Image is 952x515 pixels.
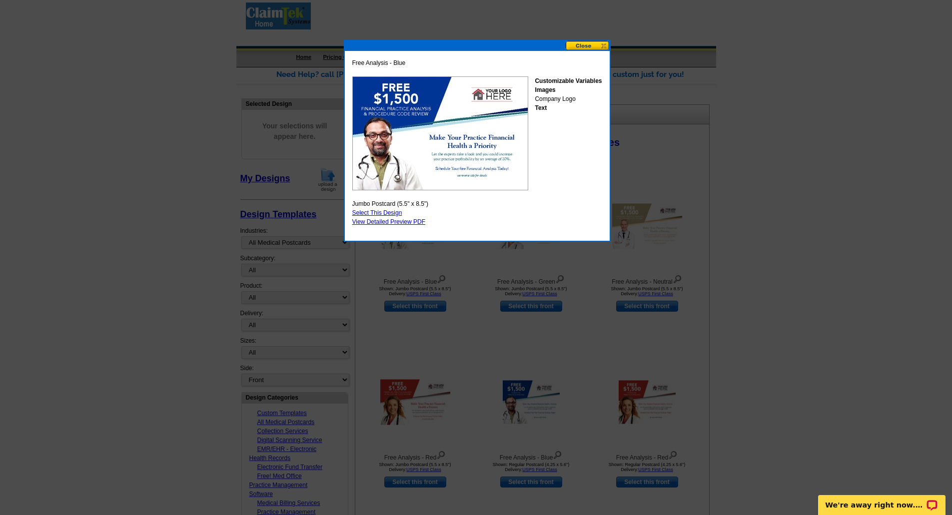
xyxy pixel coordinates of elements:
[352,199,429,208] span: Jumbo Postcard (5.5" x 8.5")
[535,104,547,111] strong: Text
[352,58,406,67] span: Free Analysis - Blue
[535,76,602,112] div: Company Logo
[352,209,402,216] a: Select This Design
[812,484,952,515] iframe: LiveChat chat widget
[352,218,426,225] a: View Detailed Preview PDF
[352,76,528,190] img: CTGENPJF_Blue_ALL.jpg
[535,86,555,93] strong: Images
[535,77,602,84] strong: Customizable Variables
